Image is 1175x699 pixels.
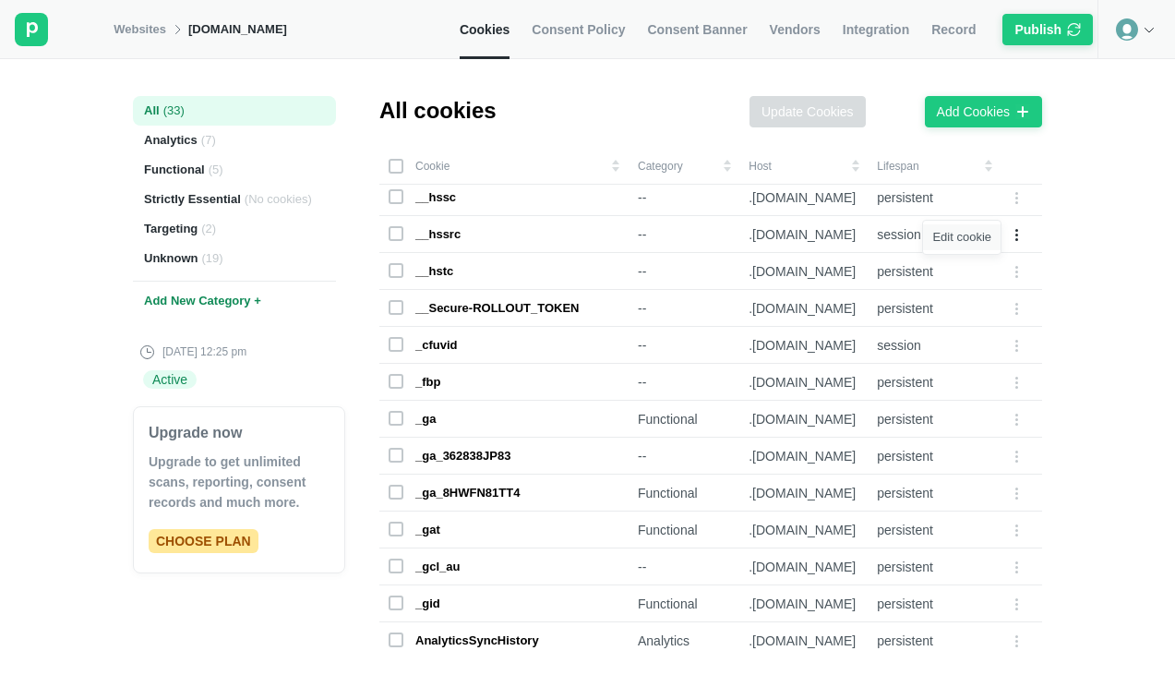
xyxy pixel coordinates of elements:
[638,189,730,206] div: --
[133,126,336,155] div: Analytics
[202,250,223,267] span: ( 19 )
[201,132,216,149] span: ( 7 )
[133,155,336,185] div: Functional
[877,485,992,501] div: persistent
[877,226,992,243] div: session
[415,596,440,612] div: _gid
[638,485,730,501] div: Functional
[877,300,992,317] div: persistent
[923,224,1001,250] div: Edit cookie
[749,633,858,649] div: .[DOMAIN_NAME]
[638,374,730,391] div: --
[638,633,730,649] div: Analytics
[133,185,336,214] div: Strictly Essential
[749,189,858,206] div: .[DOMAIN_NAME]
[460,21,510,38] span: Cookies
[749,485,858,501] div: .[DOMAIN_NAME]
[149,529,258,553] a: CHOOSE PLAN
[415,633,539,649] div: AnalyticsSyncHistory
[415,337,458,354] div: _cfuvid
[532,21,625,38] span: Consent Policy
[163,102,185,119] span: ( 33 )
[877,559,992,575] div: persistent
[877,448,992,464] div: persistent
[209,162,223,178] span: ( 5 )
[638,559,730,575] div: --
[749,448,858,464] div: .[DOMAIN_NAME]
[739,148,868,185] td: Host
[114,21,166,38] a: Websites
[749,96,866,127] button: Update Cookies
[638,411,730,428] div: Functional
[1067,21,1081,38] img: icon
[749,226,858,243] div: .[DOMAIN_NAME]
[415,411,436,428] div: _ga
[133,214,336,244] div: Targeting
[749,300,858,317] div: .[DOMAIN_NAME]
[877,633,992,649] div: persistent
[415,226,461,243] div: __hssrc
[749,337,858,354] div: .[DOMAIN_NAME]
[877,337,992,354] div: session
[877,596,992,612] div: persistent
[149,452,330,512] div: Upgrade to get unlimited scans, reporting, consent records and much more.
[143,370,197,389] div: Active
[133,281,336,321] div: Add New Category +
[998,9,1097,50] div: Sync to publish banner changes to your website.
[761,103,854,120] div: Update Cookies
[140,343,246,360] div: [DATE] 12:25 pm
[415,374,440,391] div: _fbp
[843,21,909,38] span: Integration
[415,559,460,575] div: _gcl_au
[415,263,453,280] div: __hstc
[749,374,858,391] div: .[DOMAIN_NAME]
[877,189,992,206] div: persistent
[749,522,858,538] div: .[DOMAIN_NAME]
[1014,21,1061,38] div: Publish
[133,244,336,273] div: Unknown
[877,374,992,391] div: persistent
[638,522,730,538] div: Functional
[931,21,976,38] span: Record
[149,422,242,444] span: Upgrade now
[638,300,730,317] div: --
[638,226,730,243] div: --
[415,485,520,501] div: _ga_8HWFN81TT4
[770,21,821,38] span: Vendors
[937,103,1010,120] div: Add Cookies
[638,596,730,612] div: Functional
[749,411,858,428] div: .[DOMAIN_NAME]
[647,21,747,38] span: Consent Banner
[638,263,730,280] div: --
[245,191,312,208] span: ( No cookies )
[1002,14,1093,45] button: Publishicon
[133,96,336,126] div: All
[638,448,730,464] div: --
[629,148,739,185] td: Category
[749,263,858,280] div: .[DOMAIN_NAME]
[415,189,456,206] div: __hssc
[749,596,858,612] div: .[DOMAIN_NAME]
[415,448,510,464] div: _ga_362838JP83
[925,96,1042,127] button: Add Cookies
[415,300,579,317] div: __Secure-ROLLOUT_TOKEN
[868,148,1001,185] td: Lifespan
[415,522,440,538] div: _gat
[201,221,216,237] span: ( 2 )
[877,263,992,280] div: persistent
[749,559,858,575] div: .[DOMAIN_NAME]
[638,337,730,354] div: --
[188,21,287,38] div: [DOMAIN_NAME]
[877,522,992,538] div: persistent
[877,411,992,428] div: persistent
[389,159,619,174] div: Cookie
[379,96,497,126] div: All cookies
